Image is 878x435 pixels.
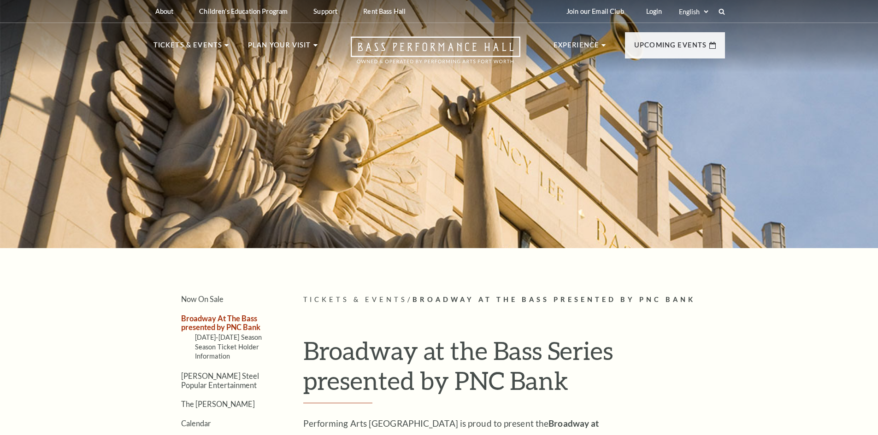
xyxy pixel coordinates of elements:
p: Tickets & Events [153,40,223,56]
p: Support [313,7,337,15]
a: Calendar [181,419,211,428]
p: Children's Education Program [199,7,288,15]
h1: Broadway at the Bass Series presented by PNC Bank [303,336,725,403]
select: Select: [677,7,710,16]
p: / [303,294,725,306]
a: The [PERSON_NAME] [181,400,255,408]
a: Broadway At The Bass presented by PNC Bank [181,314,260,331]
a: [PERSON_NAME] Steel Popular Entertainment [181,371,259,389]
span: Tickets & Events [303,296,408,303]
p: Upcoming Events [634,40,707,56]
span: Broadway At The Bass presented by PNC Bank [412,296,695,303]
p: Rent Bass Hall [363,7,406,15]
p: Experience [554,40,600,56]
a: Season Ticket Holder Information [195,343,259,360]
a: [DATE]-[DATE] Season [195,333,262,341]
p: About [155,7,174,15]
p: Plan Your Visit [248,40,311,56]
a: Now On Sale [181,295,224,303]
